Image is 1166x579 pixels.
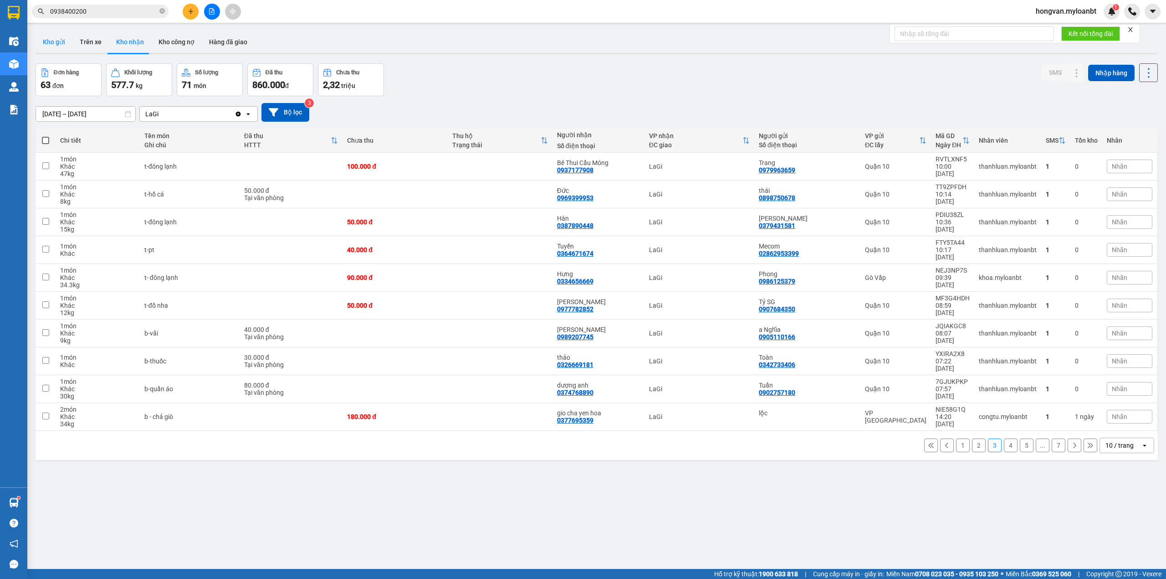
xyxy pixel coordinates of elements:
div: 90.000 đ [347,274,443,281]
span: close-circle [159,7,165,16]
th: Toggle SortBy [1041,129,1070,153]
div: Quận 10 [865,302,926,309]
div: Đơn hàng [54,69,79,76]
div: thanhluan.myloanbt [979,246,1037,253]
svg: Clear value [235,110,242,118]
div: 02862953399 [759,250,799,257]
div: Đã thu [244,132,331,140]
button: Kho nhận [109,31,151,53]
div: 1 món [60,295,135,302]
button: 2 [972,439,986,452]
div: 1 [1046,385,1066,393]
span: Cung cấp máy in - giấy in: [813,569,884,579]
div: t- đông lạnh [144,274,235,281]
sup: 1 [17,496,20,499]
div: dượng anh [557,382,640,389]
svg: open [1141,442,1148,449]
div: 0334656669 [557,278,593,285]
div: congtu.myloanbt [979,413,1037,420]
div: 0342733406 [759,361,795,368]
span: question-circle [10,519,18,527]
div: 10:17 [DATE] [936,246,970,261]
div: 1 [1046,357,1066,365]
div: LaGi [649,163,750,170]
div: Bê Thui Cầu Móng [557,159,640,166]
button: Đơn hàng63đơn [36,63,102,96]
div: 1 [1046,413,1066,420]
div: 0902757180 [759,389,795,396]
th: Toggle SortBy [240,129,343,153]
div: 0379431581 [759,222,795,229]
span: copyright [1115,571,1122,577]
span: aim [230,8,236,15]
div: Quận 10 [865,218,926,226]
div: gio cha yen hoa [557,409,640,417]
div: Sa Nguyễn [557,326,640,333]
span: 577.7 [111,79,134,90]
div: VP nhận [649,132,742,140]
span: Nhãn [1112,218,1127,226]
span: món [194,82,206,89]
div: Khác [60,218,135,226]
div: Quận 10 [865,163,926,170]
div: 1 [1046,274,1066,281]
strong: 1900 633 818 [759,570,798,578]
sup: 1 [1113,4,1119,10]
div: VP [GEOGRAPHIC_DATA] [865,409,926,424]
img: warehouse-icon [9,36,19,46]
button: Kết nối tổng đài [1061,26,1120,41]
div: 0 [1075,302,1098,309]
button: Đã thu860.000đ [247,63,313,96]
div: 50.000 đ [244,187,338,194]
div: Ngày ĐH [936,141,962,149]
span: Nhãn [1112,302,1127,309]
button: file-add [204,4,220,20]
span: 63 [41,79,51,90]
span: notification [10,539,18,548]
th: Toggle SortBy [931,129,974,153]
div: Quận 10 [865,191,926,198]
div: 0 [1075,163,1098,170]
span: | [805,569,806,579]
div: 50.000 đ [347,302,443,309]
div: 0374768890 [557,389,593,396]
div: 0907684350 [759,305,795,313]
button: Hàng đã giao [202,31,255,53]
div: Quận 10 [865,385,926,393]
div: 1 món [60,183,135,191]
div: Quận 10 [865,357,926,365]
div: 0387890448 [557,222,593,229]
div: 100.000 đ [347,163,443,170]
div: LaGi [649,330,750,337]
div: Đức [557,187,640,194]
div: LaGi [649,191,750,198]
div: Khác [60,413,135,420]
div: 1 món [60,354,135,361]
div: Khác [60,163,135,170]
div: 50.000 đ [347,218,443,226]
button: Bộ lọc [261,103,309,122]
span: Nhãn [1112,385,1127,393]
div: Số điện thoại [759,141,856,149]
span: đ [285,82,289,89]
div: 180.000 đ [347,413,443,420]
button: plus [183,4,199,20]
div: Mã GD [936,132,962,140]
div: 1 [1046,191,1066,198]
div: Thu hộ [452,132,541,140]
strong: 0708 023 035 - 0935 103 250 [915,570,998,578]
svg: open [245,110,252,118]
input: Selected LaGi. [159,109,160,119]
span: Miền Bắc [1006,569,1071,579]
div: 47 kg [60,170,135,177]
div: Trạng thái [452,141,541,149]
div: 0977782852 [557,305,593,313]
div: 0326669181 [557,361,593,368]
div: Khác [60,330,135,337]
span: 1 [1114,4,1117,10]
div: Gò Vấp [865,274,926,281]
div: 9 kg [60,337,135,344]
div: LaGi [649,218,750,226]
div: 1 món [60,267,135,274]
div: t-hồ cá [144,191,235,198]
